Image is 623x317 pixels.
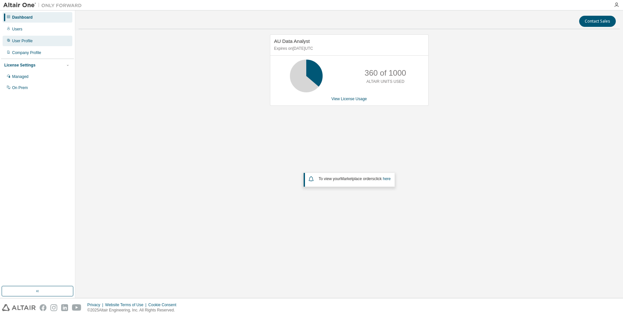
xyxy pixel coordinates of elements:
img: Altair One [3,2,85,9]
span: AU Data Analyst [274,38,310,44]
img: instagram.svg [50,304,57,311]
p: Expires on [DATE] UTC [274,46,423,51]
div: Privacy [87,302,105,308]
button: Contact Sales [579,16,616,27]
div: Dashboard [12,15,33,20]
div: User Profile [12,38,33,44]
a: here [383,177,391,181]
div: On Prem [12,85,28,90]
div: Cookie Consent [148,302,180,308]
a: View License Usage [331,97,367,101]
p: ALTAIR UNITS USED [366,79,404,84]
div: Company Profile [12,50,41,55]
img: altair_logo.svg [2,304,36,311]
div: License Settings [4,63,35,68]
em: Marketplace orders [341,177,374,181]
img: facebook.svg [40,304,46,311]
p: 360 of 1000 [365,67,406,79]
div: Website Terms of Use [105,302,148,308]
img: youtube.svg [72,304,81,311]
span: To view your click [319,177,391,181]
img: linkedin.svg [61,304,68,311]
div: Users [12,27,22,32]
p: © 2025 Altair Engineering, Inc. All Rights Reserved. [87,308,180,313]
div: Managed [12,74,28,79]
